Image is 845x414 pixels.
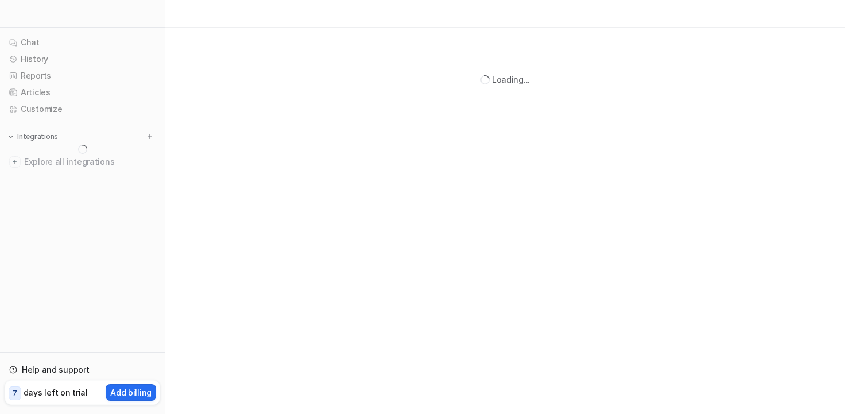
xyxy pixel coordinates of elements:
[146,133,154,141] img: menu_add.svg
[5,154,160,170] a: Explore all integrations
[106,384,156,401] button: Add billing
[9,156,21,168] img: explore all integrations
[5,34,160,51] a: Chat
[5,84,160,100] a: Articles
[5,51,160,67] a: History
[5,131,61,142] button: Integrations
[110,386,152,398] p: Add billing
[5,68,160,84] a: Reports
[5,362,160,378] a: Help and support
[24,386,88,398] p: days left on trial
[5,101,160,117] a: Customize
[24,153,156,171] span: Explore all integrations
[7,133,15,141] img: expand menu
[17,132,58,141] p: Integrations
[13,388,17,398] p: 7
[492,73,530,86] div: Loading...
